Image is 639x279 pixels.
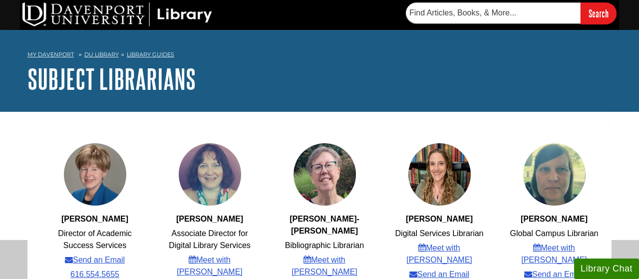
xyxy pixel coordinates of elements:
a: DU Library [84,51,119,58]
input: Search [581,2,617,24]
nav: breadcrumb [27,48,612,64]
strong: [PERSON_NAME] [61,215,128,223]
button: Library Chat [574,259,639,279]
li: Global Campus Librarian [510,228,599,240]
form: Searches DU Library's articles, books, and more [406,2,617,24]
a: Back to Top [605,116,637,129]
a: Meet with [PERSON_NAME] [393,242,486,266]
img: DU Library [22,2,212,26]
strong: [PERSON_NAME] [176,215,243,223]
a: Meet with [PERSON_NAME] [279,254,371,278]
a: Send an Email [65,254,125,266]
a: Library Guides [127,51,174,58]
strong: [PERSON_NAME] [406,215,473,223]
input: Find Articles, Books, & More... [406,2,581,23]
a: Meet with [PERSON_NAME] [164,254,256,278]
li: Director of Academic Success Services [49,228,141,252]
a: Meet with [PERSON_NAME] [508,242,601,266]
li: Bibliographic Librarian [285,240,364,252]
li: Associate Director for Digital Library Services [164,228,256,252]
a: My Davenport [27,50,74,59]
strong: [PERSON_NAME]-[PERSON_NAME] [290,215,359,235]
a: Subject Librarians [27,63,196,94]
strong: [PERSON_NAME] [521,215,588,223]
li: Digital Services Librarian [395,228,484,240]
